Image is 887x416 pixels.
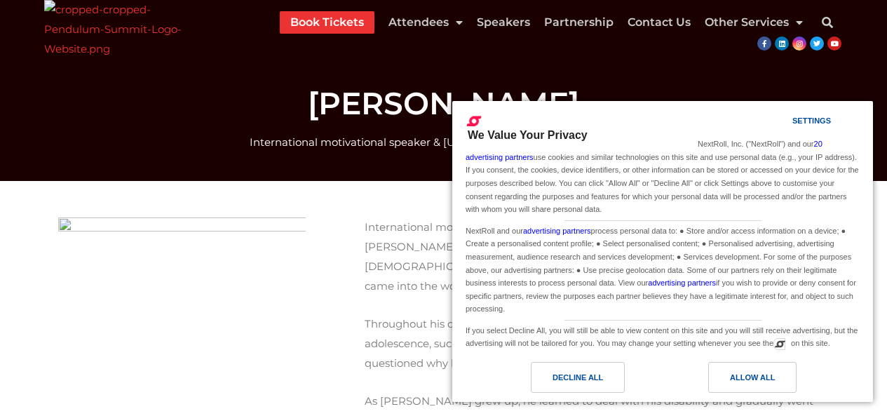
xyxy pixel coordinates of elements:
[463,321,862,351] div: If you select Decline All, you will still be able to view content on this site and you will still...
[388,11,463,34] a: Attendees
[463,221,862,317] div: NextRoll and our process personal data to: ● Store and/or access information on a device; ● Creat...
[466,140,822,161] a: 20 advertising partners
[51,133,837,152] div: International motivational speaker & [US_STATE] Times best-selling author
[792,113,831,128] div: Settings
[365,217,830,295] p: International motivational speaker and [US_STATE] Times best-selling author [PERSON_NAME] was bor...
[768,109,801,135] a: Settings
[648,279,716,287] a: advertising partners
[813,8,841,36] div: Search
[468,129,588,141] span: We Value Your Privacy
[461,362,663,400] a: Decline All
[705,11,803,34] a: Other Services
[463,136,862,217] div: NextRoll, Inc. ("NextRoll") and our use cookies and similar technologies on this site and use per...
[290,11,364,34] a: Book Tickets
[663,362,865,400] a: Allow All
[51,88,837,119] h1: [PERSON_NAME]
[280,11,803,34] nav: Menu
[628,11,691,34] a: Contact Us
[365,317,802,370] span: Throughout his childhood, [PERSON_NAME] dealt with the challenges of school and adolescence, such...
[544,11,614,34] a: Partnership
[523,227,591,235] a: advertising partners
[553,370,603,385] div: Decline All
[477,11,530,34] a: Speakers
[730,370,775,385] div: Allow All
